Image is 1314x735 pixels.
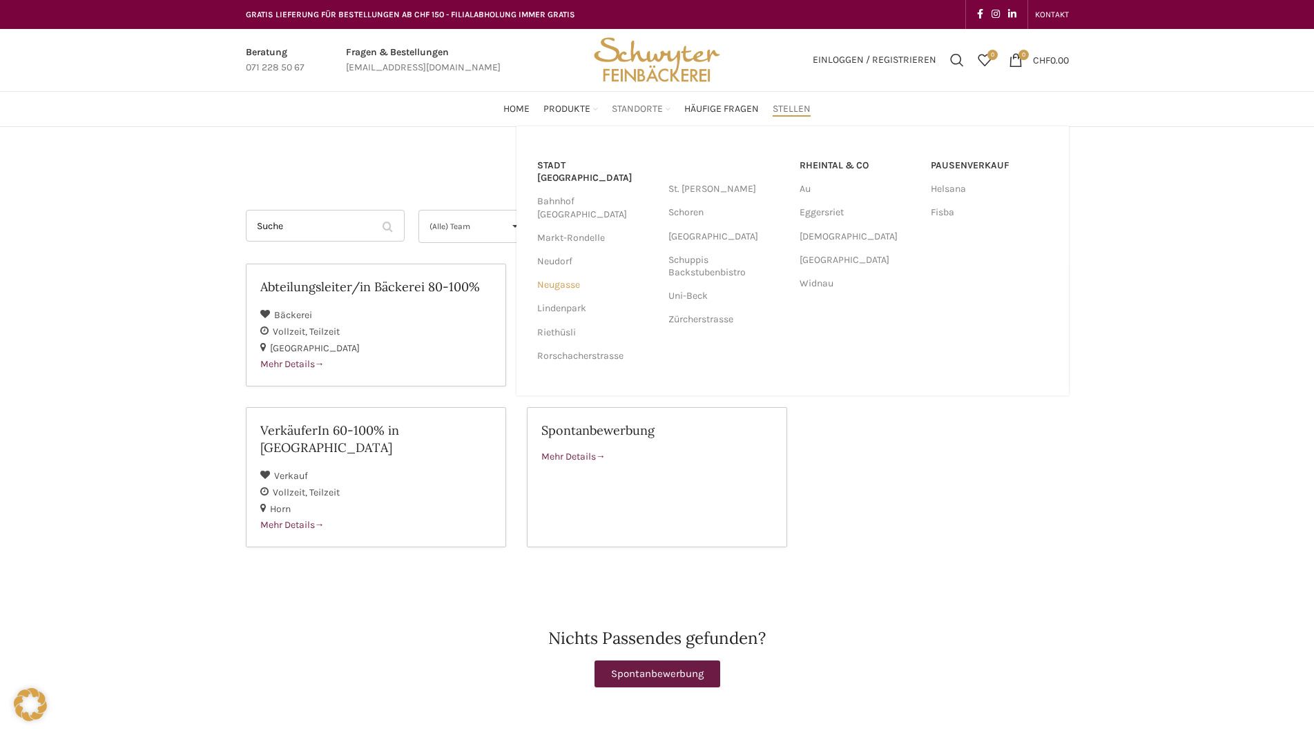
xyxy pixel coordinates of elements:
a: Standorte [612,95,670,123]
h2: Spontanbewerbung [541,422,773,439]
a: Au [800,177,917,201]
a: Stellen [773,95,811,123]
a: RHEINTAL & CO [800,154,917,177]
a: Neudorf [537,250,655,273]
span: CHF [1033,54,1050,66]
a: Infobox link [246,45,305,76]
a: [GEOGRAPHIC_DATA] [800,248,917,272]
a: Instagram social link [987,5,1004,24]
a: Helsana [931,177,1048,201]
a: Home [503,95,530,123]
bdi: 0.00 [1033,54,1069,66]
a: Bahnhof [GEOGRAPHIC_DATA] [537,190,655,226]
a: Einloggen / Registrieren [806,46,943,74]
div: Secondary navigation [1028,1,1076,28]
a: Pausenverkauf [931,154,1048,177]
h2: VerkäuferIn 60-100% in [GEOGRAPHIC_DATA] [260,422,492,456]
a: Site logo [589,53,724,65]
span: 0 [1018,50,1029,60]
span: Häufige Fragen [684,103,759,116]
div: Main navigation [239,95,1076,123]
span: 0 [987,50,998,60]
span: Horn [270,503,291,515]
a: Spontanbewerbung [595,660,720,687]
span: [GEOGRAPHIC_DATA] [270,342,360,354]
span: Mehr Details [541,451,606,462]
span: Vollzeit [273,487,309,498]
span: Teilzeit [309,326,340,337]
a: Riethüsli [537,321,655,344]
h2: Abteilungsleiter/in Bäckerei 80-100% [260,278,492,295]
a: Facebook social link [973,5,987,24]
a: Neugasse [537,273,655,297]
a: [GEOGRAPHIC_DATA] [668,225,786,248]
span: Mehr Details [260,358,325,370]
input: Suche [246,210,405,242]
a: Uni-Beck [668,284,786,308]
span: Mehr Details [260,519,325,531]
a: Infobox link [346,45,501,76]
span: Standorte [612,103,663,116]
span: Bäckerei [274,309,312,321]
span: (Alle) Team [429,210,495,242]
a: Häufige Fragen [684,95,759,123]
a: Widnau [800,272,917,295]
a: Produkte [543,95,598,123]
a: [DEMOGRAPHIC_DATA] [800,225,917,248]
a: Fisba [931,201,1048,224]
a: Schuppis Backstubenbistro [668,248,786,284]
a: Stadt [GEOGRAPHIC_DATA] [537,154,655,190]
a: Zürcherstrasse [668,308,786,331]
a: VerkäuferIn 60-100% in [GEOGRAPHIC_DATA] Verkauf Vollzeit Teilzeit Horn Mehr Details [246,407,506,547]
span: Teilzeit [309,487,340,498]
span: Produkte [543,103,590,116]
a: Markt-Rondelle [537,226,655,250]
a: 0 CHF0.00 [1002,46,1076,74]
span: Verkauf [274,470,308,482]
a: St. [PERSON_NAME] [668,177,786,201]
span: Spontanbewerbung [611,669,704,679]
a: KONTAKT [1035,1,1069,28]
span: GRATIS LIEFERUNG FÜR BESTELLUNGEN AB CHF 150 - FILIALABHOLUNG IMMER GRATIS [246,10,575,19]
span: KONTAKT [1035,10,1069,19]
a: Suchen [943,46,971,74]
h2: Nichts Passendes gefunden? [246,630,1069,647]
span: ▾ [502,210,528,242]
span: Vollzeit [273,326,309,337]
div: Meine Wunschliste [971,46,998,74]
span: Stellen [773,103,811,116]
a: Abteilungsleiter/in Bäckerei 80-100% Bäckerei Vollzeit Teilzeit [GEOGRAPHIC_DATA] Mehr Details [246,264,506,386]
a: 0 [971,46,998,74]
img: Bäckerei Schwyter [589,29,724,91]
a: Spontanbewerbung Mehr Details [527,407,787,547]
a: Linkedin social link [1004,5,1021,24]
span: Home [503,103,530,116]
a: Lindenpark [537,297,655,320]
a: Schoren [668,201,786,224]
span: Einloggen / Registrieren [813,55,936,65]
a: Rorschacherstrasse [537,344,655,368]
a: Eggersriet [800,201,917,224]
